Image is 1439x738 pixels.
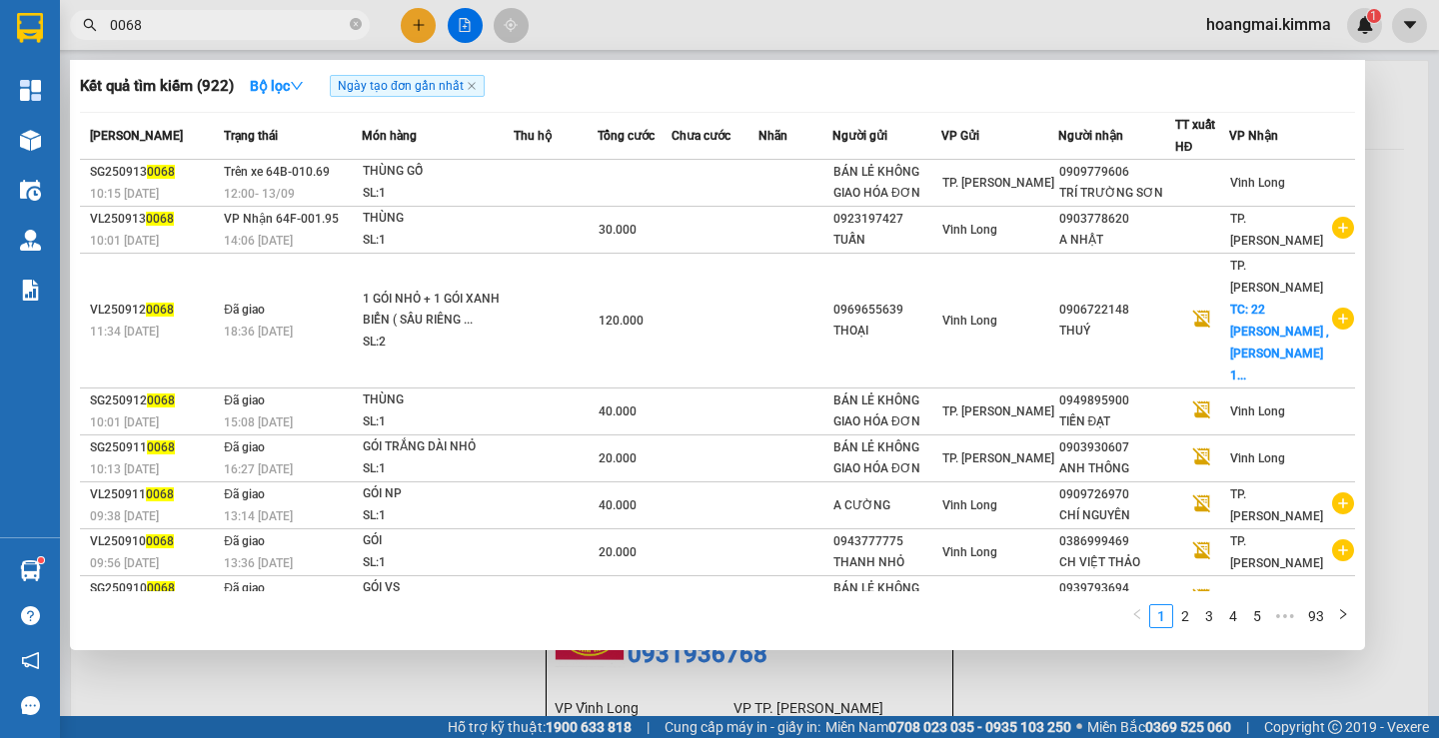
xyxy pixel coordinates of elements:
div: SL: 1 [363,552,513,574]
img: dashboard-icon [20,80,41,101]
div: 0386999469 [1059,531,1174,552]
div: 0939793694 [1059,578,1174,599]
span: 0068 [147,393,175,407]
div: SG250910 [90,578,218,599]
span: 30.000 [599,223,637,237]
div: CH VIỆT THẢO [1059,552,1174,573]
span: close-circle [350,18,362,30]
div: 0969655639 [833,300,940,321]
span: VP Gửi [941,129,979,143]
span: Vĩnh Long [942,223,997,237]
div: SL: 2 [363,332,513,354]
span: Trên xe 64B-010.69 [224,165,330,179]
span: Đã giao [224,534,265,548]
div: BÁN LẺ KHÔNG GIAO HÓA ĐƠN [833,390,940,432]
span: 13:36 [DATE] [224,556,293,570]
span: 20.000 [599,451,637,465]
button: Bộ lọcdown [234,70,320,102]
span: plus-circle [1332,492,1354,514]
div: 0903778620 [1059,209,1174,230]
img: logo-vxr [17,13,43,43]
span: TP. [PERSON_NAME] [942,451,1054,465]
div: VL250913 [90,209,218,230]
strong: Bộ lọc [250,78,304,94]
div: 0903930607 [1059,437,1174,458]
span: 15:08 [DATE] [224,415,293,429]
span: 10:15 [DATE] [90,187,159,201]
div: GÓI NP [363,483,513,505]
span: 0068 [146,212,174,226]
a: 2 [1174,605,1196,627]
div: THÙNG GỖ [363,161,513,183]
div: GÓI TRẮNG DÀI NHỎ [363,436,513,458]
img: warehouse-icon [20,560,41,581]
span: 13:14 [DATE] [224,509,293,523]
li: Next 5 Pages [1269,604,1301,628]
div: SL: 1 [363,411,513,433]
span: TP. [PERSON_NAME] [942,404,1054,418]
div: 0943777775 [833,531,940,552]
div: ANH THÔNG [1059,458,1174,479]
div: TUẤN [833,230,940,251]
div: SL: 1 [363,230,513,252]
span: Đã giao [224,487,265,501]
a: 4 [1222,605,1244,627]
span: right [1337,608,1349,620]
span: Ngày tạo đơn gần nhất [330,75,485,97]
span: 10:01 [DATE] [90,415,159,429]
img: solution-icon [20,280,41,301]
div: SL: 1 [363,505,513,527]
span: Nhãn [758,129,787,143]
li: 4 [1221,604,1245,628]
span: Tổng cước [598,129,655,143]
span: Đã giao [224,303,265,317]
span: Vĩnh Long [1230,176,1285,190]
span: Đã giao [224,440,265,454]
span: Người nhận [1058,129,1123,143]
span: message [21,696,40,715]
span: [PERSON_NAME] [90,129,183,143]
div: TIẾN ĐẠT [1059,411,1174,432]
span: Vĩnh Long [1230,404,1285,418]
div: TRÍ TRƯỜNG SƠN [1059,183,1174,204]
span: close [467,81,477,91]
div: BÁN LẺ KHÔNG GIAO HÓA ĐƠN [833,578,940,620]
span: 40.000 [599,498,637,512]
div: A NHẬT [1059,230,1174,251]
div: THANH NHỎ [833,552,940,573]
span: TT xuất HĐ [1175,118,1215,154]
button: left [1125,604,1149,628]
span: Chưa cước [672,129,730,143]
div: THUÝ [1059,321,1174,342]
span: 0068 [147,581,175,595]
span: Thu hộ [514,129,552,143]
div: THÙNG [363,208,513,230]
div: THOẠI [833,321,940,342]
div: 0906722148 [1059,300,1174,321]
span: 0068 [147,440,175,454]
li: 3 [1197,604,1221,628]
div: THÙNG [363,389,513,411]
div: SL: 1 [363,458,513,480]
a: 3 [1198,605,1220,627]
span: down [290,79,304,93]
div: VL250911 [90,484,218,505]
span: 14:06 [DATE] [224,234,293,248]
span: 0068 [146,303,174,317]
div: 0923197427 [833,209,940,230]
a: 93 [1302,605,1330,627]
span: TP. [PERSON_NAME] [1230,534,1323,570]
span: Vĩnh Long [942,314,997,328]
li: 5 [1245,604,1269,628]
div: SG250911 [90,437,218,458]
span: 18:36 [DATE] [224,325,293,339]
div: GÓI VS [363,577,513,599]
button: right [1331,604,1355,628]
span: plus-circle [1332,539,1354,561]
sup: 1 [38,557,44,563]
span: TP. [PERSON_NAME] [1230,487,1323,523]
span: TP. [PERSON_NAME] [942,176,1054,190]
div: A CƯỜNG [833,495,940,516]
span: 16:27 [DATE] [224,462,293,476]
span: 09:56 [DATE] [90,556,159,570]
